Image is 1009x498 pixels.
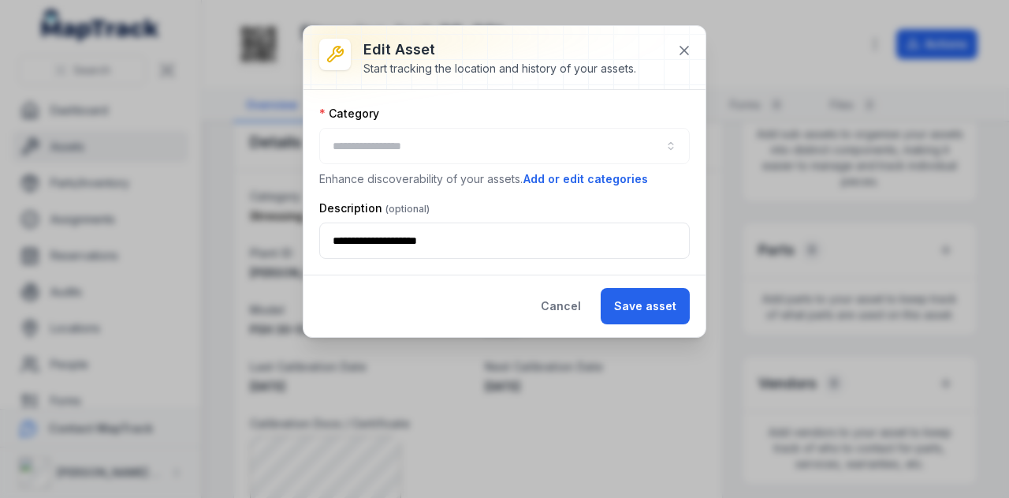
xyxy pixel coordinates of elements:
[527,288,594,324] button: Cancel
[319,106,379,122] label: Category
[319,200,430,216] label: Description
[523,170,649,188] button: Add or edit categories
[601,288,690,324] button: Save asset
[363,61,636,77] div: Start tracking the location and history of your assets.
[363,39,636,61] h3: Edit asset
[319,170,690,188] p: Enhance discoverability of your assets.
